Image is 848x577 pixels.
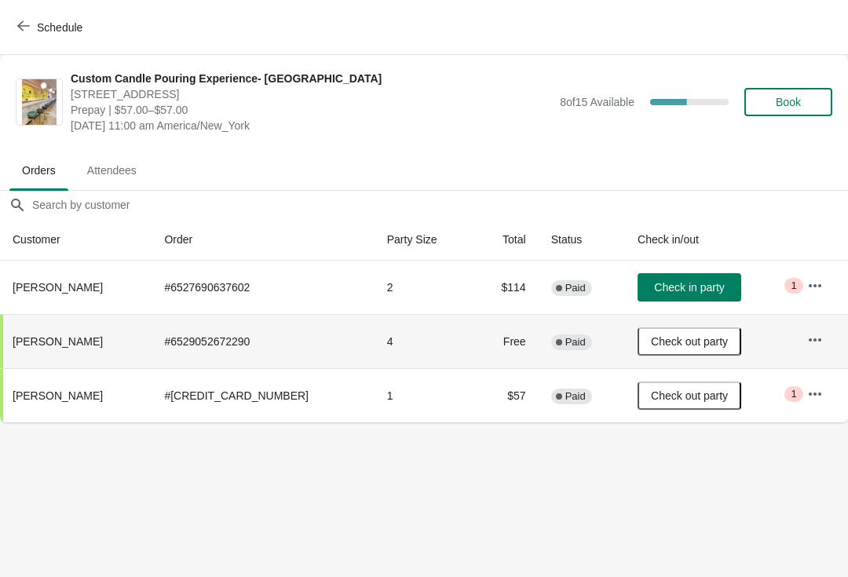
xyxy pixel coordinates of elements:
[37,21,82,34] span: Schedule
[539,219,625,261] th: Status
[22,79,57,125] img: Custom Candle Pouring Experience- Delray Beach
[9,156,68,184] span: Orders
[565,390,586,403] span: Paid
[791,388,796,400] span: 1
[651,335,728,348] span: Check out party
[638,273,741,301] button: Check in party
[473,368,539,422] td: $57
[651,389,728,402] span: Check out party
[8,13,95,42] button: Schedule
[375,261,473,314] td: 2
[654,281,724,294] span: Check in party
[71,86,552,102] span: [STREET_ADDRESS]
[71,118,552,133] span: [DATE] 11:00 am America/New_York
[375,219,473,261] th: Party Size
[13,281,103,294] span: [PERSON_NAME]
[473,261,539,314] td: $114
[71,71,552,86] span: Custom Candle Pouring Experience- [GEOGRAPHIC_DATA]
[152,261,374,314] td: # 6527690637602
[791,279,796,292] span: 1
[560,96,634,108] span: 8 of 15 Available
[638,382,741,410] button: Check out party
[152,219,374,261] th: Order
[744,88,832,116] button: Book
[152,314,374,368] td: # 6529052672290
[565,282,586,294] span: Paid
[13,335,103,348] span: [PERSON_NAME]
[638,327,741,356] button: Check out party
[375,368,473,422] td: 1
[776,96,801,108] span: Book
[375,314,473,368] td: 4
[473,219,539,261] th: Total
[625,219,795,261] th: Check in/out
[565,336,586,349] span: Paid
[152,368,374,422] td: # [CREDIT_CARD_NUMBER]
[13,389,103,402] span: [PERSON_NAME]
[473,314,539,368] td: Free
[75,156,149,184] span: Attendees
[31,191,848,219] input: Search by customer
[71,102,552,118] span: Prepay | $57.00–$57.00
